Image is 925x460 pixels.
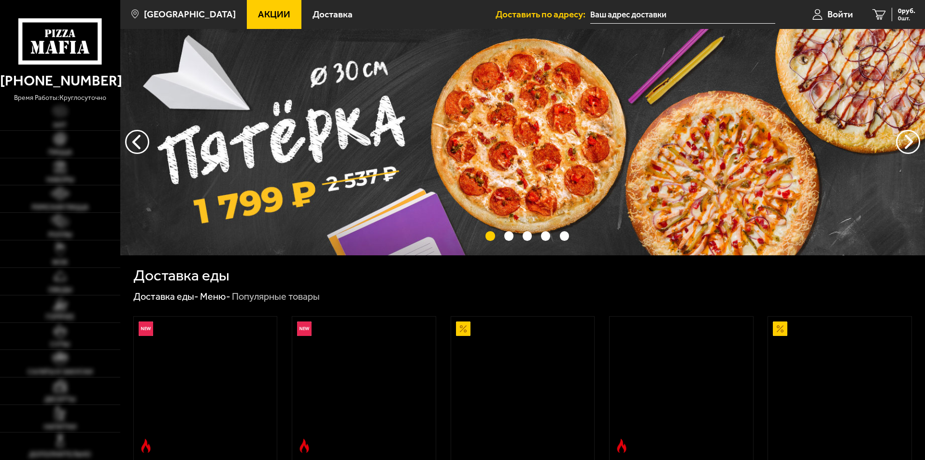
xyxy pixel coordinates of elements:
h1: Доставка еды [133,268,229,283]
span: Доставить по адресу: [496,10,590,19]
button: следующий [125,130,149,154]
a: АкционныйПепперони 25 см (толстое с сыром) [768,317,911,458]
span: Войти [827,10,853,19]
button: точки переключения [485,231,495,240]
button: точки переключения [541,231,550,240]
img: Акционный [773,321,787,336]
span: Десерты [44,396,75,403]
span: Дополнительно [29,451,91,458]
span: Напитки [44,424,76,431]
span: Обеды [48,287,72,293]
button: точки переключения [560,231,569,240]
span: Акции [258,10,290,19]
span: Хит [53,122,67,129]
span: Супы [50,341,70,348]
span: Доставка [313,10,353,19]
a: НовинкаОстрое блюдоРимская с мясным ассорти [292,317,436,458]
span: Горячее [46,314,74,321]
span: [GEOGRAPHIC_DATA] [144,10,236,19]
img: Острое блюдо [139,439,153,453]
button: предыдущий [896,130,920,154]
a: Доставка еды- [133,291,199,302]
button: точки переключения [523,231,532,240]
span: Римская пицца [32,204,88,211]
span: Наборы [46,177,74,183]
span: WOK [52,259,68,266]
img: Акционный [456,321,470,336]
img: Острое блюдо [297,439,312,453]
a: Острое блюдоБиф чили 25 см (толстое с сыром) [610,317,753,458]
a: НовинкаОстрое блюдоРимская с креветками [134,317,277,458]
span: Салаты и закуски [28,369,93,376]
span: Роллы [48,232,72,238]
a: АкционныйАль-Шам 25 см (тонкое тесто) [451,317,595,458]
span: 0 шт. [898,15,915,21]
span: Пицца [48,149,72,156]
button: точки переключения [504,231,513,240]
img: Острое блюдо [614,439,629,453]
img: Новинка [297,321,312,336]
div: Популярные товары [232,291,320,303]
span: 0 руб. [898,8,915,14]
input: Ваш адрес доставки [590,6,775,24]
img: Новинка [139,321,153,336]
a: Меню- [200,291,230,302]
